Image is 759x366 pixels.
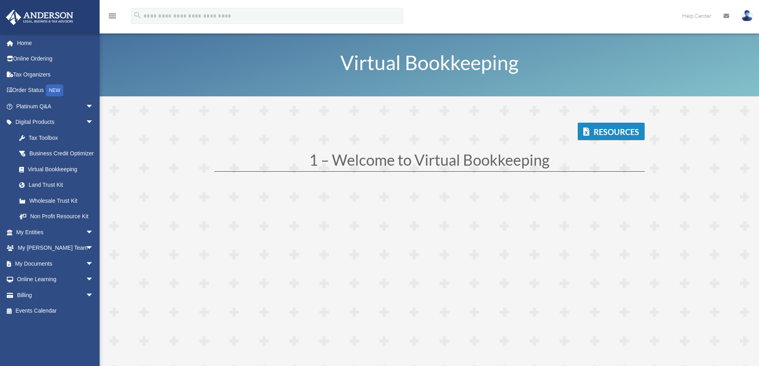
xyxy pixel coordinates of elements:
a: Non Profit Resource Kit [11,209,106,225]
span: arrow_drop_down [86,272,102,288]
div: Wholesale Trust Kit [28,196,96,206]
a: menu [108,14,117,21]
a: Online Learningarrow_drop_down [6,272,106,288]
div: Land Trust Kit [28,180,96,190]
a: Digital Productsarrow_drop_down [6,114,106,130]
img: Anderson Advisors Platinum Portal [4,10,76,25]
div: NEW [46,84,63,96]
a: My Entitiesarrow_drop_down [6,224,106,240]
a: Order StatusNEW [6,82,106,99]
a: Tax Organizers [6,67,106,82]
a: Wholesale Trust Kit [11,193,106,209]
div: Business Credit Optimizer [28,149,96,159]
a: Resources [578,123,645,140]
a: Business Credit Optimizer [11,146,106,162]
i: menu [108,11,117,21]
i: search [133,11,142,20]
a: Tax Toolbox [11,130,106,146]
h1: 1 – Welcome to Virtual Bookkeeping [214,152,645,171]
span: arrow_drop_down [86,224,102,241]
a: Virtual Bookkeeping [11,161,102,177]
img: User Pic [741,10,753,22]
a: Land Trust Kit [11,177,106,193]
div: Non Profit Resource Kit [28,211,96,221]
a: Online Ordering [6,51,106,67]
span: arrow_drop_down [86,98,102,115]
span: arrow_drop_down [86,287,102,303]
a: My Documentsarrow_drop_down [6,256,106,272]
div: Virtual Bookkeeping [28,164,92,174]
span: arrow_drop_down [86,114,102,131]
a: My [PERSON_NAME] Teamarrow_drop_down [6,240,106,256]
span: arrow_drop_down [86,256,102,272]
a: Billingarrow_drop_down [6,287,106,303]
span: arrow_drop_down [86,240,102,256]
a: Events Calendar [6,303,106,319]
span: Virtual Bookkeeping [340,51,519,74]
div: Tax Toolbox [28,133,96,143]
a: Home [6,35,106,51]
a: Platinum Q&Aarrow_drop_down [6,98,106,114]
